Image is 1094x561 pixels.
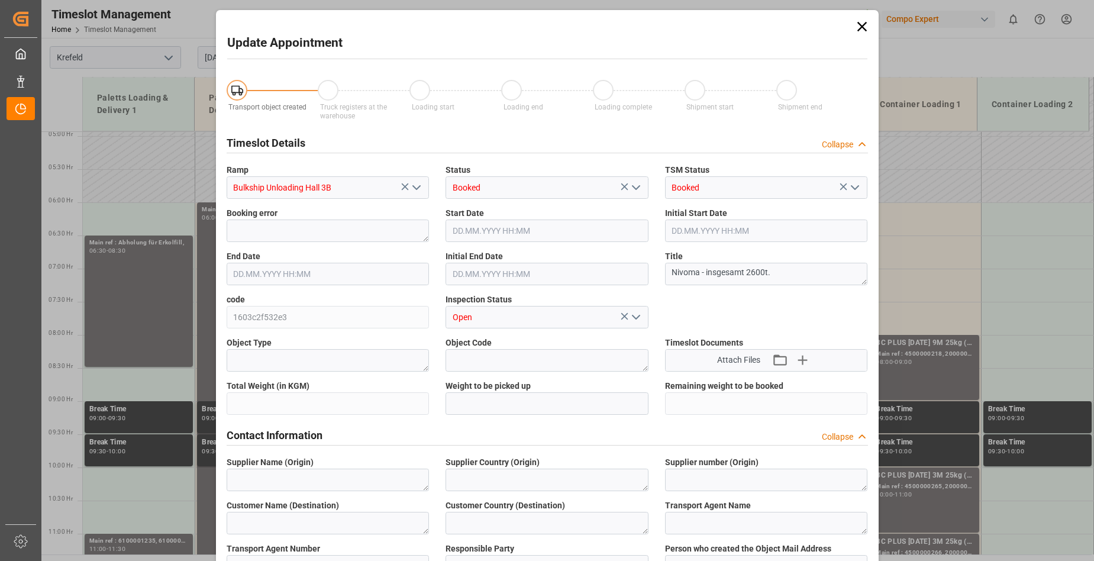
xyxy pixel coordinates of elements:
[227,337,272,349] span: Object Type
[665,164,709,176] span: TSM Status
[665,456,759,469] span: Supplier number (Origin)
[446,220,648,242] input: DD.MM.YYYY HH:MM
[227,250,260,263] span: End Date
[227,380,309,392] span: Total Weight (in KGM)
[227,207,277,220] span: Booking error
[446,294,512,306] span: Inspection Status
[227,294,245,306] span: code
[665,337,743,349] span: Timeslot Documents
[446,250,503,263] span: Initial End Date
[446,164,470,176] span: Status
[446,499,565,512] span: Customer Country (Destination)
[227,543,320,555] span: Transport Agent Number
[228,103,306,111] span: Transport object created
[320,103,387,120] span: Truck registers at the warehouse
[665,499,751,512] span: Transport Agent Name
[665,250,683,263] span: Title
[446,456,540,469] span: Supplier Country (Origin)
[227,427,322,443] h2: Contact Information
[407,179,425,197] button: open menu
[822,138,853,151] div: Collapse
[446,207,484,220] span: Start Date
[227,263,430,285] input: DD.MM.YYYY HH:MM
[446,380,531,392] span: Weight to be picked up
[665,543,831,555] span: Person who created the Object Mail Address
[446,263,648,285] input: DD.MM.YYYY HH:MM
[665,220,868,242] input: DD.MM.YYYY HH:MM
[227,34,343,53] h2: Update Appointment
[626,308,644,327] button: open menu
[227,164,249,176] span: Ramp
[504,103,543,111] span: Loading end
[778,103,822,111] span: Shipment end
[686,103,734,111] span: Shipment start
[412,103,454,111] span: Loading start
[227,135,305,151] h2: Timeslot Details
[665,263,868,285] textarea: Nivoma - insgesamt 2600t.
[717,354,760,366] span: Attach Files
[446,176,648,199] input: Type to search/select
[845,179,863,197] button: open menu
[665,207,727,220] span: Initial Start Date
[822,431,853,443] div: Collapse
[626,179,644,197] button: open menu
[227,176,430,199] input: Type to search/select
[446,337,492,349] span: Object Code
[227,456,314,469] span: Supplier Name (Origin)
[446,543,514,555] span: Responsible Party
[227,499,339,512] span: Customer Name (Destination)
[595,103,652,111] span: Loading complete
[665,380,783,392] span: Remaining weight to be booked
